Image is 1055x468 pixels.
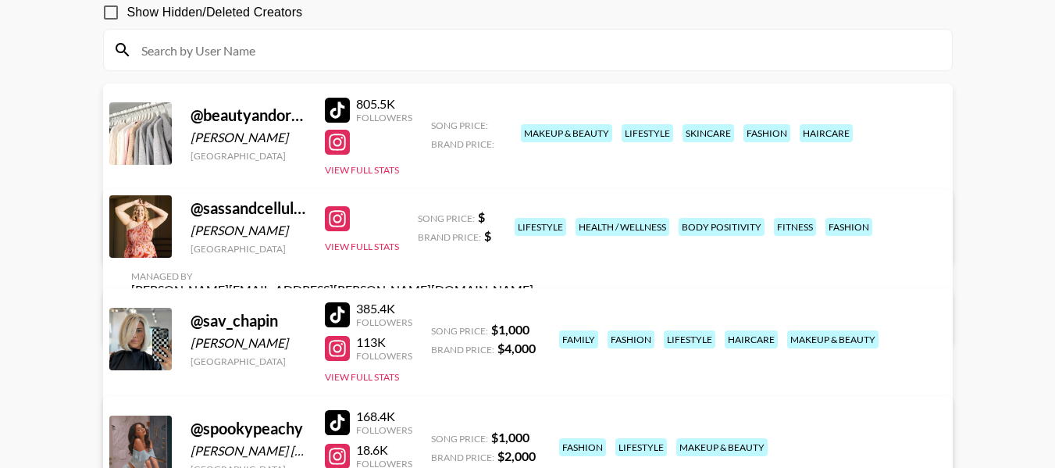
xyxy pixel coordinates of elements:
[664,330,715,348] div: lifestyle
[356,350,412,362] div: Followers
[576,218,669,236] div: health / wellness
[431,344,494,355] span: Brand Price:
[431,433,488,445] span: Song Price:
[131,270,533,282] div: Managed By
[774,218,816,236] div: fitness
[356,316,412,328] div: Followers
[356,424,412,436] div: Followers
[356,112,412,123] div: Followers
[679,218,765,236] div: body positivity
[191,105,306,125] div: @ beautyandorganizing
[431,120,488,131] span: Song Price:
[191,223,306,238] div: [PERSON_NAME]
[127,3,303,22] span: Show Hidden/Deleted Creators
[478,209,485,224] strong: $
[725,330,778,348] div: haircare
[615,438,667,456] div: lifestyle
[191,419,306,438] div: @ spookypeachy
[418,231,481,243] span: Brand Price:
[356,409,412,424] div: 168.4K
[418,213,475,224] span: Song Price:
[787,330,879,348] div: makeup & beauty
[484,228,491,243] strong: $
[191,311,306,330] div: @ sav_chapin
[497,448,536,463] strong: $ 2,000
[683,124,734,142] div: skincare
[431,138,494,150] span: Brand Price:
[800,124,853,142] div: haircare
[356,96,412,112] div: 805.5K
[491,322,529,337] strong: $ 1,000
[191,355,306,367] div: [GEOGRAPHIC_DATA]
[191,198,306,218] div: @ sassandcellulite
[743,124,790,142] div: fashion
[356,301,412,316] div: 385.4K
[608,330,654,348] div: fashion
[431,452,494,463] span: Brand Price:
[191,130,306,145] div: [PERSON_NAME]
[559,330,598,348] div: family
[325,164,399,176] button: View Full Stats
[191,243,306,255] div: [GEOGRAPHIC_DATA]
[515,218,566,236] div: lifestyle
[191,150,306,162] div: [GEOGRAPHIC_DATA]
[356,442,412,458] div: 18.6K
[356,334,412,350] div: 113K
[132,38,943,63] input: Search by User Name
[191,443,306,459] div: [PERSON_NAME] [PERSON_NAME]
[431,325,488,337] span: Song Price:
[559,438,606,456] div: fashion
[325,241,399,252] button: View Full Stats
[325,371,399,383] button: View Full Stats
[825,218,872,236] div: fashion
[497,341,536,355] strong: $ 4,000
[622,124,673,142] div: lifestyle
[521,124,612,142] div: makeup & beauty
[131,282,533,298] div: [PERSON_NAME][EMAIL_ADDRESS][PERSON_NAME][DOMAIN_NAME]
[676,438,768,456] div: makeup & beauty
[191,335,306,351] div: [PERSON_NAME]
[491,430,529,445] strong: $ 1,000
